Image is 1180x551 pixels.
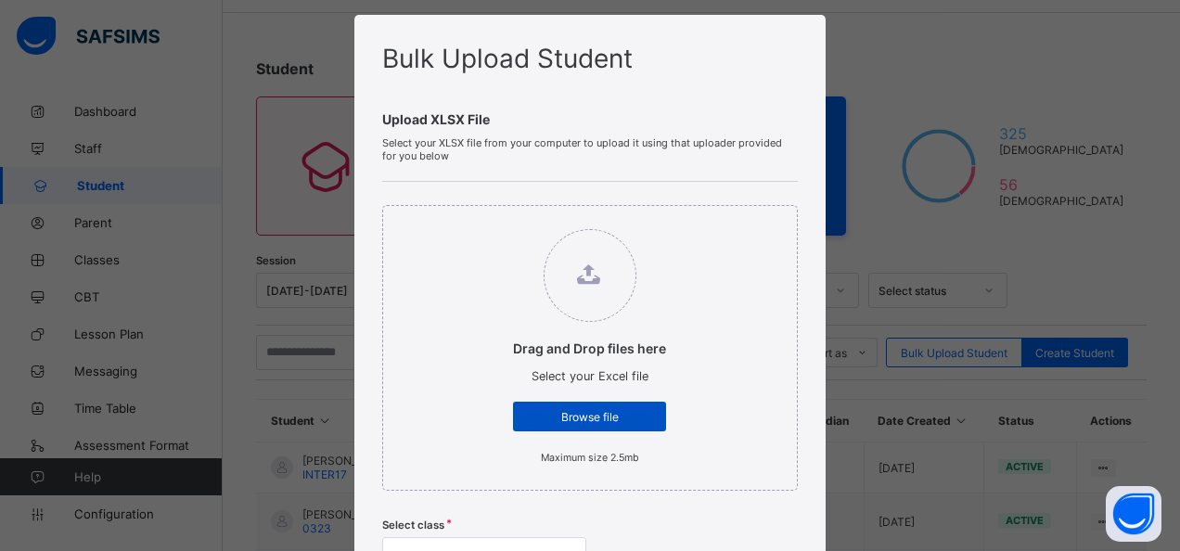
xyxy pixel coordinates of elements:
[527,410,652,424] span: Browse file
[541,452,639,464] small: Maximum size 2.5mb
[382,43,633,74] span: Bulk Upload Student
[532,369,648,383] span: Select your Excel file
[382,519,444,532] span: Select class
[382,136,799,162] span: Select your XLSX file from your computer to upload it using that uploader provided for you below
[513,340,666,356] p: Drag and Drop files here
[382,111,799,127] span: Upload XLSX File
[1106,486,1161,542] button: Open asap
